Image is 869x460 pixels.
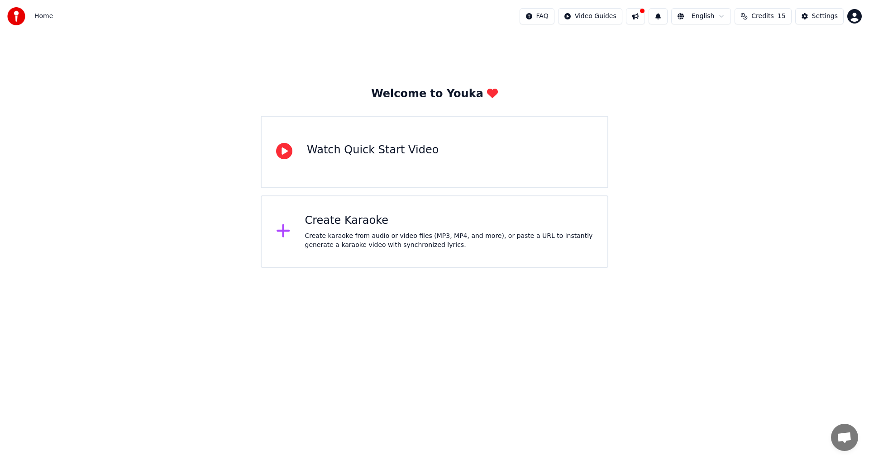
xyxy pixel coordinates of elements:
[735,8,791,24] button: Credits15
[34,12,53,21] nav: breadcrumb
[7,7,25,25] img: youka
[34,12,53,21] span: Home
[812,12,838,21] div: Settings
[558,8,622,24] button: Video Guides
[795,8,844,24] button: Settings
[305,232,593,250] div: Create karaoke from audio or video files (MP3, MP4, and more), or paste a URL to instantly genera...
[778,12,786,21] span: 15
[520,8,554,24] button: FAQ
[305,213,593,228] div: Create Karaoke
[751,12,774,21] span: Credits
[831,424,858,451] div: Open chat
[307,143,439,157] div: Watch Quick Start Video
[371,87,498,101] div: Welcome to Youka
